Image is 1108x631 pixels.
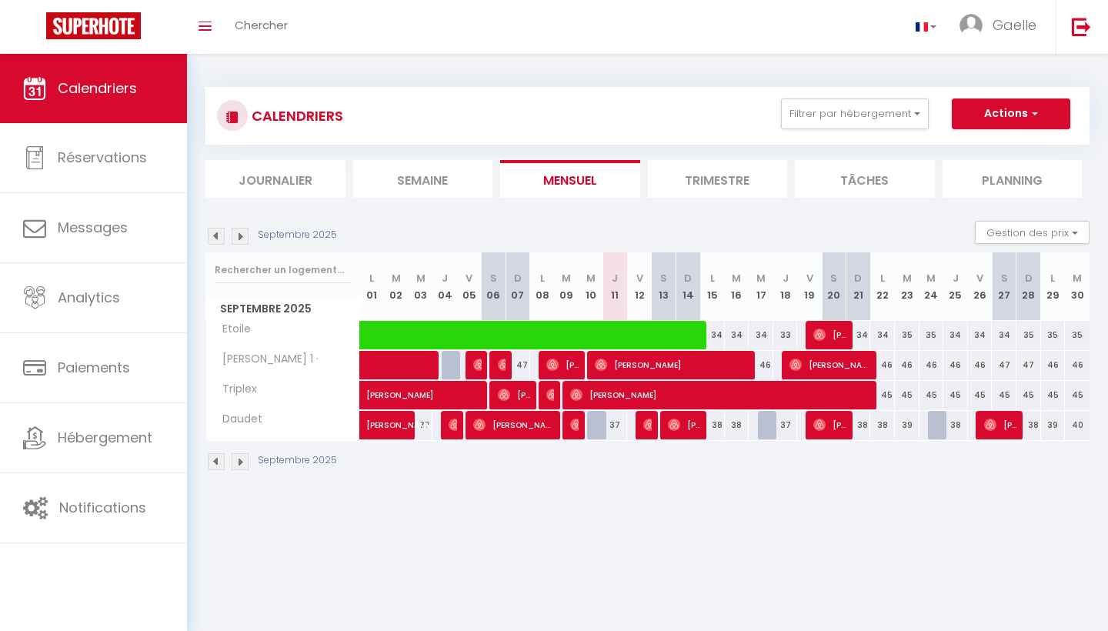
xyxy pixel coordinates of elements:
div: 35 [1065,321,1090,349]
span: Notifications [59,498,146,517]
div: 38 [846,411,871,439]
span: [PERSON_NAME] [789,350,872,379]
div: 45 [870,381,895,409]
div: 38 [725,411,749,439]
th: 19 [797,252,822,321]
abbr: V [466,271,472,285]
div: 38 [870,411,895,439]
abbr: J [612,271,618,285]
span: Triplex [209,381,266,398]
th: 30 [1065,252,1090,321]
div: 34 [943,321,968,349]
div: 47 [506,351,530,379]
input: Rechercher un logement... [215,256,351,284]
abbr: V [636,271,643,285]
span: Gaelle [993,15,1036,35]
div: 35 [1016,321,1041,349]
span: Réservations [58,148,147,167]
th: 09 [554,252,579,321]
div: 46 [749,351,773,379]
div: 35 [1041,321,1066,349]
abbr: M [756,271,766,285]
h3: CALENDRIERS [248,98,343,133]
abbr: M [903,271,912,285]
th: 20 [822,252,846,321]
th: 22 [870,252,895,321]
th: 04 [432,252,457,321]
span: [PERSON_NAME] [984,410,1017,439]
span: [PERSON_NAME] [668,410,701,439]
span: Analytics [58,288,120,307]
abbr: M [926,271,936,285]
div: 38 [700,411,725,439]
div: 45 [1041,381,1066,409]
span: Paiements [58,358,130,377]
div: 45 [992,381,1016,409]
abbr: D [684,271,692,285]
img: Super Booking [46,12,141,39]
div: 46 [968,351,993,379]
th: 05 [457,252,482,321]
span: Chercher [235,17,288,33]
abbr: L [369,271,374,285]
th: 01 [360,252,385,321]
span: [PERSON_NAME] [473,410,556,439]
div: 46 [919,351,944,379]
span: Messages [58,218,128,237]
button: Filtrer par hébergement [781,98,929,129]
span: [PERSON_NAME] 1 · [209,351,322,368]
th: 06 [482,252,506,321]
th: 25 [943,252,968,321]
li: Semaine [353,160,493,198]
div: 45 [943,381,968,409]
th: 18 [773,252,798,321]
th: 23 [895,252,919,321]
span: [PERSON_NAME] [813,320,846,349]
div: 37 [603,411,628,439]
abbr: D [1025,271,1033,285]
a: [PERSON_NAME] [360,381,385,410]
th: 11 [603,252,628,321]
span: [PERSON_NAME] [813,410,846,439]
th: 14 [676,252,700,321]
div: 35 [895,321,919,349]
li: Planning [943,160,1083,198]
li: Tâches [795,160,935,198]
abbr: V [806,271,813,285]
div: 47 [992,351,1016,379]
iframe: Chat [1043,562,1096,619]
span: Septembre 2025 [206,298,359,320]
span: [PERSON_NAME] [570,380,874,409]
a: [PERSON_NAME] [360,411,385,440]
th: 13 [652,252,676,321]
abbr: S [1001,271,1008,285]
abbr: D [514,271,522,285]
abbr: M [1073,271,1082,285]
span: [PERSON_NAME] [546,350,579,379]
div: 34 [870,321,895,349]
img: ... [959,14,983,37]
span: Daudet [209,411,266,428]
p: Septembre 2025 [258,453,337,468]
div: 39 [1041,411,1066,439]
div: 40 [1065,411,1090,439]
th: 28 [1016,252,1041,321]
th: 21 [846,252,871,321]
div: 45 [919,381,944,409]
abbr: L [1050,271,1055,285]
th: 17 [749,252,773,321]
span: Schérazade Chekireb [546,380,555,409]
button: Gestion des prix [975,221,1090,244]
abbr: M [562,271,571,285]
span: [PERSON_NAME] [366,402,437,432]
th: 12 [627,252,652,321]
th: 15 [700,252,725,321]
abbr: D [854,271,862,285]
abbr: M [416,271,426,285]
div: 45 [968,381,993,409]
abbr: S [660,271,667,285]
span: [PERSON_NAME] [473,350,482,379]
span: Etoile [209,321,266,338]
th: 16 [725,252,749,321]
img: logout [1072,17,1091,36]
